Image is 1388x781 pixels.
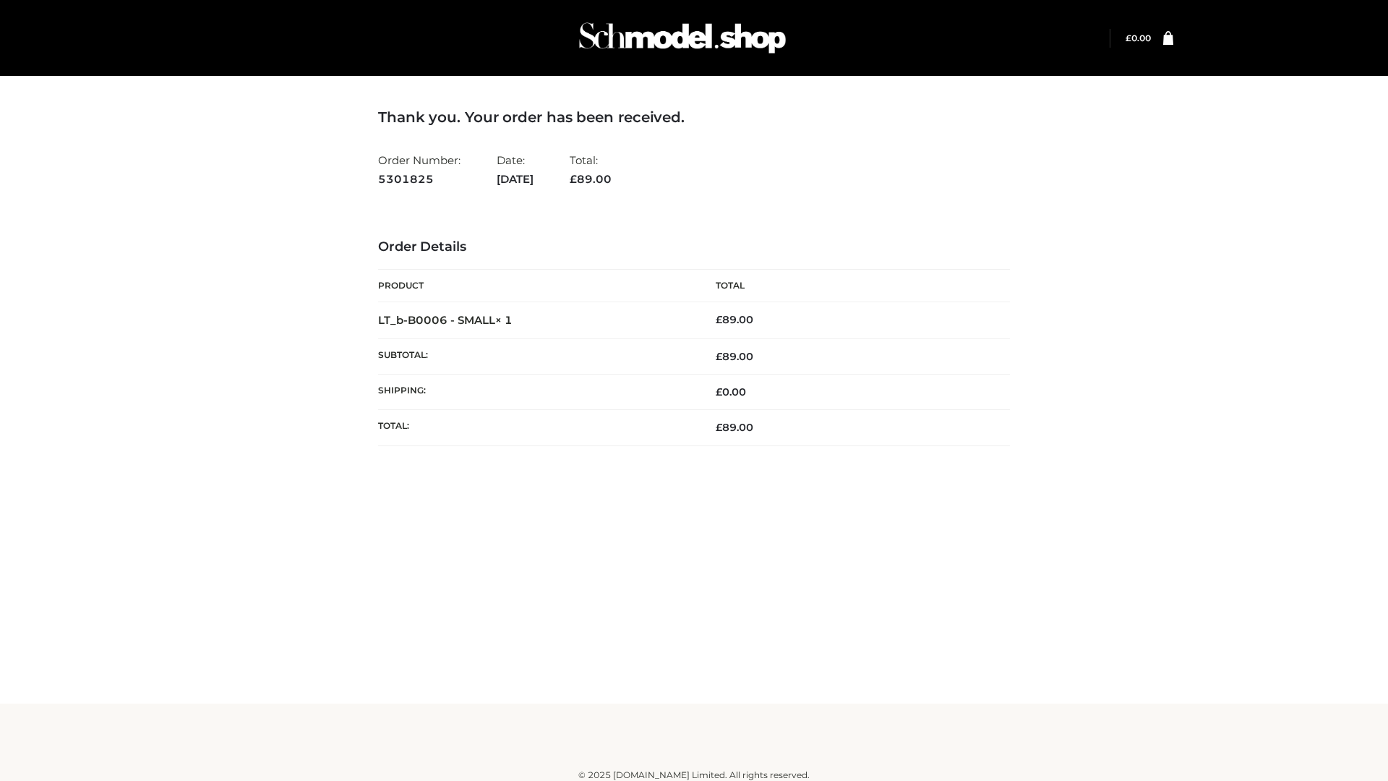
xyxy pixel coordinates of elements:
span: £ [716,313,722,326]
th: Subtotal: [378,338,694,374]
bdi: 0.00 [1126,33,1151,43]
span: £ [1126,33,1131,43]
bdi: 89.00 [716,313,753,326]
span: £ [570,172,577,186]
span: 89.00 [716,421,753,434]
th: Product [378,270,694,302]
li: Date: [497,148,534,192]
span: £ [716,385,722,398]
li: Order Number: [378,148,460,192]
span: 89.00 [570,172,612,186]
a: £0.00 [1126,33,1151,43]
strong: 5301825 [378,170,460,189]
strong: × 1 [495,313,513,327]
span: £ [716,350,722,363]
span: £ [716,421,722,434]
h3: Order Details [378,239,1010,255]
th: Total [694,270,1010,302]
th: Shipping: [378,375,694,410]
strong: LT_b-B0006 - SMALL [378,313,513,327]
strong: [DATE] [497,170,534,189]
th: Total: [378,410,694,445]
span: 89.00 [716,350,753,363]
h3: Thank you. Your order has been received. [378,108,1010,126]
img: Schmodel Admin 964 [574,9,791,67]
li: Total: [570,148,612,192]
bdi: 0.00 [716,385,746,398]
